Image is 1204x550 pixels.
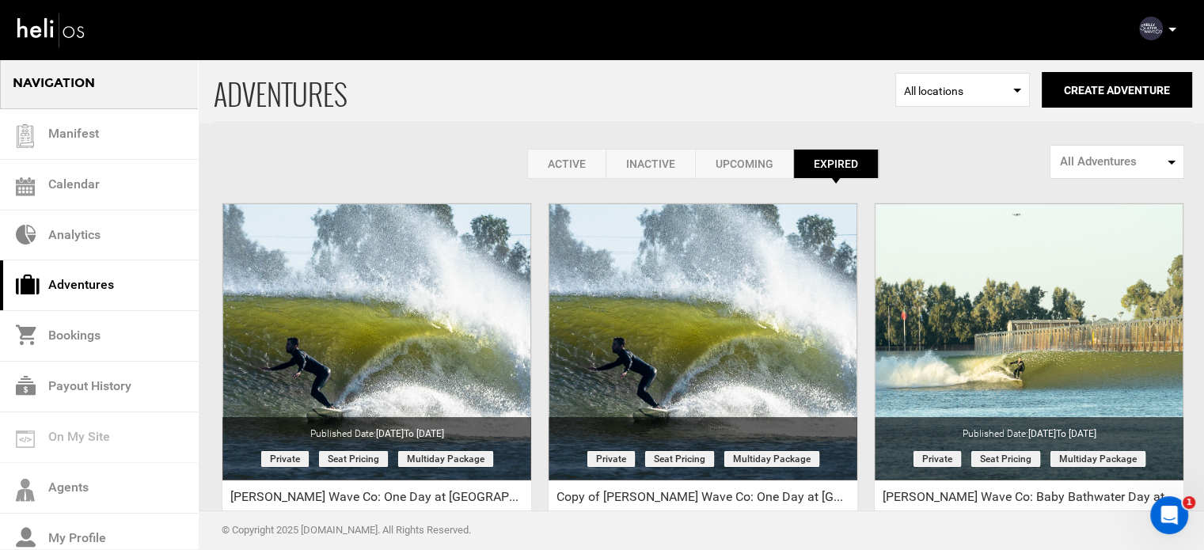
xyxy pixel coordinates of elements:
div: [PERSON_NAME] Wave Co: Baby Bathwater Day at [GEOGRAPHIC_DATA] [875,488,1183,512]
span: [DATE] [376,428,444,439]
span: Seat Pricing [971,451,1040,467]
span: Private [261,451,309,467]
span: Private [913,451,961,467]
img: on_my_site.svg [16,431,35,448]
span: to [DATE] [1056,428,1096,439]
span: Multiday package [398,451,493,467]
iframe: Intercom live chat [1150,496,1188,534]
img: guest-list.svg [13,124,37,148]
div: Copy of [PERSON_NAME] Wave Co: One Day at [GEOGRAPHIC_DATA] - [PERSON_NAME] Group [549,488,857,512]
span: Multiday package [1050,451,1145,467]
span: [DATE] [1028,428,1096,439]
a: Inactive [606,149,695,179]
button: All Adventures [1050,145,1184,179]
img: img_c85e92d462d6f19036e2e1191086fd1f.jpg [1139,17,1163,40]
span: to [DATE] [404,428,444,439]
span: All locations [904,83,1021,99]
span: Multiday package [724,451,819,467]
img: agents-icon.svg [16,479,35,502]
span: Select box activate [895,73,1030,107]
a: Upcoming [695,149,793,179]
img: calendar.svg [16,177,35,196]
div: Published Date: [875,417,1183,441]
div: [PERSON_NAME] Wave Co: One Day at [GEOGRAPHIC_DATA] - [PERSON_NAME] Group [222,488,531,512]
div: Published Date: [222,417,531,441]
span: Seat Pricing [645,451,714,467]
span: All Adventures [1060,154,1164,170]
span: Seat Pricing [319,451,388,467]
span: ADVENTURES [214,58,895,122]
span: 1 [1183,496,1195,509]
a: Expired [793,149,879,179]
a: Active [527,149,606,179]
span: Private [587,451,635,467]
button: Create Adventure [1042,72,1192,108]
img: heli-logo [16,9,87,51]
